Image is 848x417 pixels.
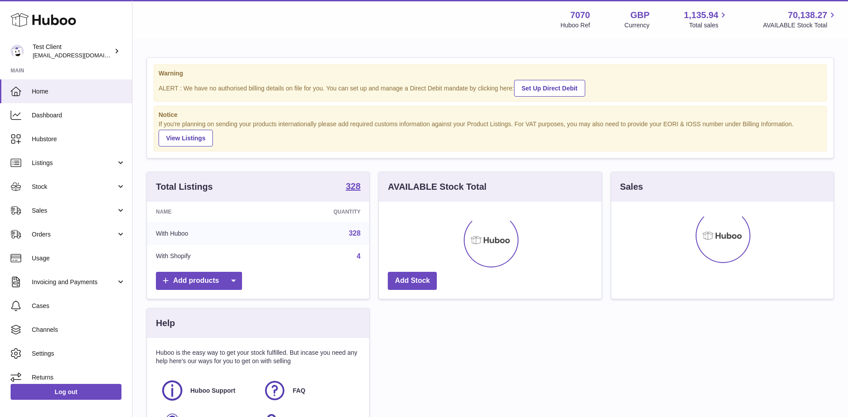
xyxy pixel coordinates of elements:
[33,52,130,59] span: [EMAIL_ADDRESS][DOMAIN_NAME]
[32,230,116,239] span: Orders
[32,349,125,358] span: Settings
[32,159,116,167] span: Listings
[388,181,486,193] h3: AVAILABLE Stock Total
[156,317,175,329] h3: Help
[32,326,125,334] span: Channels
[684,9,729,30] a: 1,135.94 Total sales
[156,181,213,193] h3: Total Listings
[159,120,822,147] div: If you're planning on sending your products internationally please add required customs informati...
[32,135,125,143] span: Hubstore
[160,379,254,402] a: Huboo Support
[159,69,822,78] strong: Warning
[32,278,116,286] span: Invoicing and Payments
[11,384,121,400] a: Log out
[570,9,590,21] strong: 7070
[356,252,360,260] a: 4
[388,272,437,290] a: Add Stock
[349,229,361,237] a: 328
[159,79,822,97] div: ALERT : We have no authorised billing details on file for you. You can set up and manage a Direct...
[620,181,643,193] h3: Sales
[32,207,116,215] span: Sales
[346,182,360,192] a: 328
[147,245,267,268] td: With Shopify
[156,349,360,365] p: Huboo is the easy way to get your stock fulfilled. But incase you need any help here's our ways f...
[190,387,235,395] span: Huboo Support
[263,379,356,402] a: FAQ
[625,21,650,30] div: Currency
[560,21,590,30] div: Huboo Ref
[346,182,360,191] strong: 328
[147,202,267,222] th: Name
[32,87,125,96] span: Home
[630,9,649,21] strong: GBP
[32,111,125,120] span: Dashboard
[32,254,125,263] span: Usage
[788,9,827,21] span: 70,138.27
[684,9,719,21] span: 1,135.94
[159,111,822,119] strong: Notice
[267,202,369,222] th: Quantity
[32,183,116,191] span: Stock
[159,130,213,147] a: View Listings
[689,21,728,30] span: Total sales
[763,9,837,30] a: 70,138.27 AVAILABLE Stock Total
[514,80,585,97] a: Set Up Direct Debit
[32,302,125,310] span: Cases
[11,45,24,58] img: internalAdmin-7070@internal.huboo.com
[147,222,267,245] td: With Huboo
[293,387,306,395] span: FAQ
[763,21,837,30] span: AVAILABLE Stock Total
[32,373,125,382] span: Returns
[156,272,242,290] a: Add products
[33,43,112,60] div: Test Client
